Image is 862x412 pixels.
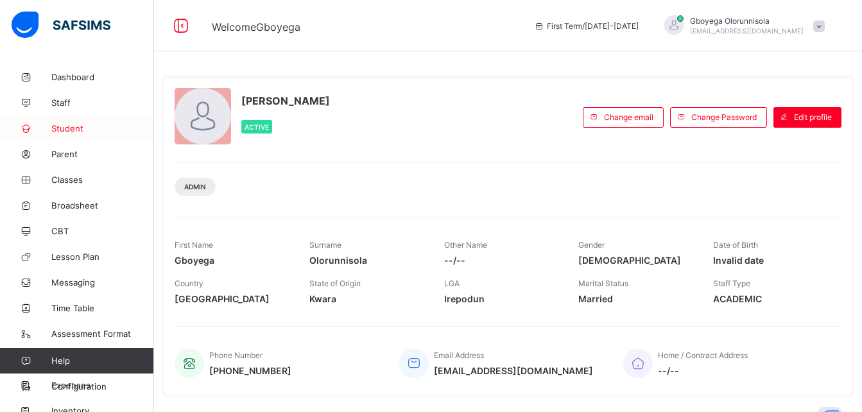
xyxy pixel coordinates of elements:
span: Gboyega Olorunnisola [690,16,804,26]
span: Surname [309,240,341,250]
span: Dashboard [51,72,154,82]
span: Student [51,123,154,133]
img: safsims [12,12,110,39]
span: ACADEMIC [713,293,829,304]
button: Open asap [811,367,849,406]
span: [EMAIL_ADDRESS][DOMAIN_NAME] [434,365,593,376]
span: Assessment Format [51,329,154,339]
span: CBT [51,226,154,236]
span: Invalid date [713,255,829,266]
span: Other Name [444,240,487,250]
span: Broadsheet [51,200,154,210]
span: First Name [175,240,213,250]
span: Time Table [51,303,154,313]
span: [PHONE_NUMBER] [209,365,291,376]
span: Lesson Plan [51,252,154,262]
span: State of Origin [309,279,361,288]
span: Date of Birth [713,240,758,250]
div: GboyegaOlorunnisola [651,15,831,37]
span: Irepodun [444,293,560,304]
span: Phone Number [209,350,263,360]
span: --/-- [444,255,560,266]
span: Country [175,279,203,288]
span: Staff Type [713,279,750,288]
span: Gboyega [175,255,290,266]
span: Home / Contract Address [658,350,748,360]
span: Email Address [434,350,484,360]
span: Welcome Gboyega [212,21,300,33]
span: Gender [578,240,605,250]
span: [PERSON_NAME] [241,94,330,107]
span: [DEMOGRAPHIC_DATA] [578,255,694,266]
span: [EMAIL_ADDRESS][DOMAIN_NAME] [690,27,804,35]
span: Edit profile [794,112,832,122]
span: Help [51,356,153,366]
span: Messaging [51,277,154,288]
span: Change email [604,112,653,122]
span: [GEOGRAPHIC_DATA] [175,293,290,304]
span: Active [245,123,269,131]
span: LGA [444,279,460,288]
span: Kwara [309,293,425,304]
span: Marital Status [578,279,628,288]
span: Staff [51,98,154,108]
span: session/term information [534,21,639,31]
span: Change Password [691,112,757,122]
span: Classes [51,175,154,185]
span: Configuration [51,381,153,391]
span: Married [578,293,694,304]
span: Olorunnisola [309,255,425,266]
span: --/-- [658,365,748,376]
span: Parent [51,149,154,159]
span: Admin [184,183,206,191]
